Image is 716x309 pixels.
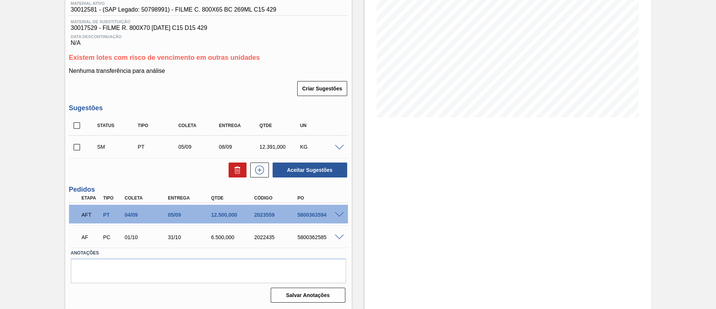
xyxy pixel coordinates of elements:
div: 12.500,000 [209,212,258,218]
div: Entrega [166,195,214,201]
div: 2022435 [252,234,301,240]
div: Aguardando Fornecimento [80,207,102,223]
div: 08/09/2025 [217,144,262,150]
h3: Pedidos [69,186,348,194]
div: 04/09/2025 [123,212,171,218]
div: UN [298,123,343,128]
button: Criar Sugestões [297,81,347,96]
div: Aguardando Faturamento [80,229,102,245]
label: Anotações [71,248,346,259]
div: N/A [69,31,348,46]
p: Nenhuma transferência para análise [69,68,348,74]
div: Coleta [176,123,222,128]
p: AFT [82,212,100,218]
div: Aceitar Sugestões [269,162,348,178]
div: 5800362585 [296,234,344,240]
div: 2023559 [252,212,301,218]
span: Material de Substituição [71,19,346,24]
div: 01/10/2025 [123,234,171,240]
div: Pedido de Transferência [101,212,123,218]
div: KG [298,144,343,150]
h3: Sugestões [69,104,348,112]
button: Salvar Anotações [271,288,345,303]
div: Pedido de Transferência [136,144,181,150]
div: Código [252,195,301,201]
button: Aceitar Sugestões [273,163,347,177]
span: Data Descontinuação [71,34,346,39]
div: Status [95,123,141,128]
div: 05/09/2025 [166,212,214,218]
div: 05/09/2025 [176,144,222,150]
div: Tipo [136,123,181,128]
span: Existem lotes com risco de vencimento em outras unidades [69,54,260,61]
div: PO [296,195,344,201]
div: Criar Sugestões [298,80,348,97]
span: 30012581 - (SAP Legado: 50798991) - FILME C. 800X65 BC 269ML C15 429 [71,6,276,13]
div: 5800363594 [296,212,344,218]
div: Entrega [217,123,262,128]
div: Etapa [80,195,102,201]
div: Qtde [258,123,303,128]
div: Pedido de Compra [101,234,123,240]
div: 31/10/2025 [166,234,214,240]
div: Sugestão Manual [95,144,141,150]
div: Tipo [101,195,123,201]
p: AF [82,234,100,240]
div: Excluir Sugestões [225,163,246,177]
div: Qtde [209,195,258,201]
div: 6.500,000 [209,234,258,240]
div: Coleta [123,195,171,201]
div: 12.391,000 [258,144,303,150]
span: 30017529 - FILME R. 800X70 [DATE] C15 D15 429 [71,25,346,31]
span: Material ativo [71,1,276,6]
div: Nova sugestão [246,163,269,177]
